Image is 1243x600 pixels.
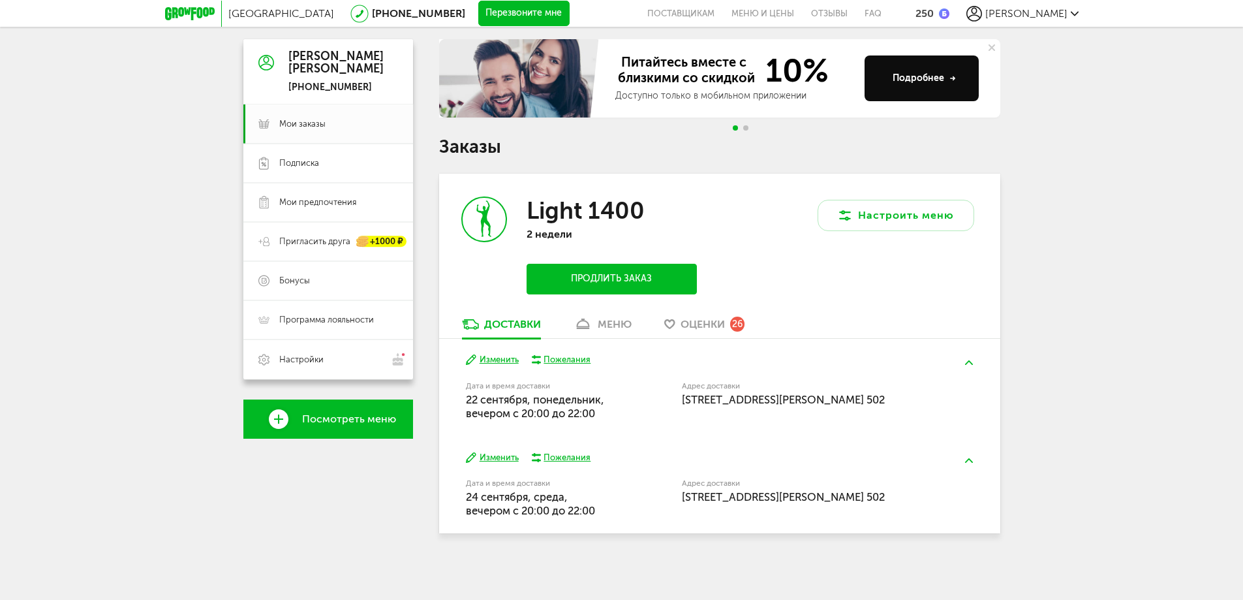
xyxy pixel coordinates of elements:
h1: Заказы [439,138,1000,155]
span: Оценки [681,318,725,330]
a: [PHONE_NUMBER] [372,7,465,20]
div: [PERSON_NAME] [PERSON_NAME] [288,50,384,76]
label: Адрес доставки [682,480,925,487]
span: 24 сентября, среда, вечером c 20:00 до 22:00 [466,490,595,517]
a: Подписка [243,144,413,183]
span: [GEOGRAPHIC_DATA] [228,7,334,20]
h3: Light 1400 [527,197,645,225]
span: Настройки [279,354,324,366]
div: меню [598,318,632,330]
span: 10% [758,54,829,87]
span: Подписка [279,157,319,169]
div: Пожелания [544,452,591,464]
span: Мои заказы [279,118,326,130]
div: 26 [730,317,744,331]
span: Go to slide 2 [743,125,748,131]
img: arrow-up-green.5eb5f82.svg [965,458,973,463]
label: Дата и время доставки [466,480,615,487]
span: Мои предпочтения [279,197,356,208]
button: Изменить [466,452,519,464]
a: Доставки [455,317,547,338]
a: Программа лояльности [243,300,413,339]
a: Оценки 26 [658,317,751,338]
div: Доступно только в мобильном приложении [615,89,854,103]
div: Подробнее [893,72,956,85]
span: Питайтесь вместе с близкими со скидкой [615,54,758,87]
div: Доставки [484,318,541,330]
label: Дата и время доставки [466,383,615,390]
button: Пожелания [532,452,591,464]
span: Программа лояльности [279,314,374,326]
a: Мои предпочтения [243,183,413,222]
span: 22 сентября, понедельник, вечером c 20:00 до 22:00 [466,393,604,420]
div: Пожелания [544,354,591,366]
a: Настройки [243,339,413,379]
button: Настроить меню [818,200,974,231]
a: Бонусы [243,261,413,300]
img: bonus_b.cdccf46.png [939,8,949,19]
span: Пригласить друга [279,236,350,247]
a: Пригласить друга +1000 ₽ [243,222,413,261]
span: [STREET_ADDRESS][PERSON_NAME] 502 [682,490,885,503]
button: Перезвоните мне [478,1,570,27]
p: 2 недели [527,228,696,240]
label: Адрес доставки [682,383,925,390]
div: 250 [915,7,934,20]
span: [STREET_ADDRESS][PERSON_NAME] 502 [682,393,885,406]
a: меню [567,317,638,338]
a: Мои заказы [243,104,413,144]
button: Изменить [466,354,519,366]
img: family-banner.579af9d.jpg [439,39,602,118]
span: [PERSON_NAME] [985,7,1067,20]
div: +1000 ₽ [357,236,407,247]
div: [PHONE_NUMBER] [288,82,384,93]
a: Посмотреть меню [243,400,413,439]
button: Подробнее [865,55,979,101]
span: Бонусы [279,275,310,287]
span: Посмотреть меню [302,413,396,425]
button: Пожелания [532,354,591,366]
span: Go to slide 1 [733,125,738,131]
button: Продлить заказ [527,264,696,294]
img: arrow-up-green.5eb5f82.svg [965,360,973,365]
